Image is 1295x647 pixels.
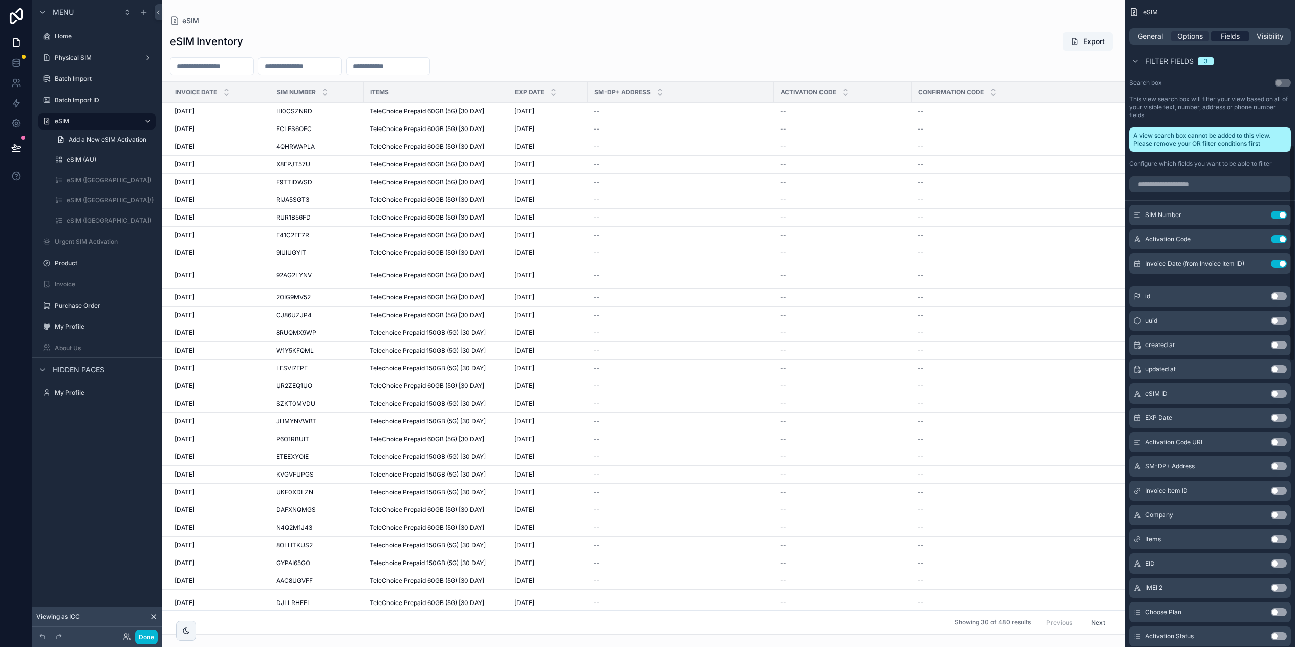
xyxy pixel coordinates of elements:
span: -- [918,143,924,151]
span: Invoice Date [175,88,217,96]
span: -- [780,470,786,479]
span: [DATE] [175,435,194,443]
span: [DATE] [514,213,534,222]
span: -- [594,524,600,532]
span: Filter fields [1145,56,1194,66]
a: Home [38,28,156,45]
span: [DATE] [514,541,534,549]
span: SIM Number [277,88,316,96]
span: SM-DP+ Address [1145,462,1195,470]
span: eSIM [182,16,199,26]
span: SIM Number [1145,211,1181,219]
a: Batch Import ID [38,92,156,108]
span: TeleChoice Prepaid 60GB (5G) [30 DAY] [370,231,484,239]
span: CJ86UZJP4 [276,311,312,319]
span: [DATE] [175,125,194,133]
span: -- [780,400,786,408]
span: Showing 30 of 480 results [955,619,1031,627]
span: TeleChoice Prepaid 60GB (5G) [30 DAY] [370,178,484,186]
label: Search box [1129,79,1162,87]
button: Export [1063,32,1113,51]
span: Activation Code URL [1145,438,1204,446]
span: -- [918,506,924,514]
span: -- [918,524,924,532]
span: [DATE] [175,599,194,607]
span: -- [594,231,600,239]
span: Hidden pages [53,365,104,375]
span: UKF0XDLZN [276,488,313,496]
span: eSIM [1143,8,1158,16]
span: -- [918,213,924,222]
span: -- [918,160,924,168]
span: Activation Code [1145,235,1191,243]
span: [DATE] [514,524,534,532]
span: General [1138,31,1163,41]
span: -- [780,488,786,496]
span: -- [780,125,786,133]
span: Telechoice Prepaid 150GB (5G) [30 DAY] [370,417,486,425]
span: E41C2EE7R [276,231,309,239]
span: [DATE] [514,293,534,301]
span: -- [594,400,600,408]
span: ETEEXYOIE [276,453,309,461]
label: My Profile [55,389,154,397]
span: [DATE] [514,488,534,496]
span: [DATE] [175,311,194,319]
span: TeleChoice Prepaid 60GB (5G) [30 DAY] [370,107,484,115]
span: -- [780,599,786,607]
span: SM-DP+ Address [594,88,651,96]
span: [DATE] [175,213,194,222]
span: [DATE] [175,293,194,301]
span: Invoice Date (from Invoice Item ID) [1145,260,1244,268]
span: Confirmation Code [918,88,984,96]
span: -- [594,293,600,301]
span: [DATE] [514,417,534,425]
span: Add a New eSIM Activation [69,136,146,144]
span: -- [594,249,600,257]
span: -- [594,453,600,461]
span: KVGVFUPGS [276,470,314,479]
span: Telechoice Prepaid 150GB (5G) [30 DAY] [370,559,486,567]
span: -- [918,125,924,133]
label: Invoice [55,280,154,288]
a: eSIM [170,16,199,26]
span: -- [918,311,924,319]
span: TeleChoice Prepaid 60GB (5G) [30 DAY] [370,271,484,279]
span: Invoice Item ID [1145,487,1188,495]
span: Activation Code [781,88,836,96]
span: SZKT0MVDU [276,400,315,408]
span: -- [780,541,786,549]
span: [DATE] [514,382,534,390]
span: TeleChoice Prepaid 60GB (5G) [30 DAY] [370,435,484,443]
span: Choose Plan [1145,608,1181,616]
span: 92AG2LYNV [276,271,312,279]
span: -- [918,196,924,204]
span: -- [918,577,924,585]
span: -- [594,311,600,319]
button: Next [1084,615,1112,630]
span: Telechoice Prepaid 150GB (5G) [30 DAY] [370,400,486,408]
a: eSIM [38,113,156,130]
span: -- [594,382,600,390]
span: [DATE] [514,271,534,279]
span: -- [780,329,786,337]
span: [DATE] [514,107,534,115]
span: AAC8UGVFF [276,577,313,585]
span: -- [918,453,924,461]
a: My Profile [38,319,156,335]
span: N4Q2M1J43 [276,524,312,532]
span: [DATE] [514,470,534,479]
span: -- [918,400,924,408]
span: [DATE] [175,271,194,279]
span: Items [370,88,389,96]
span: [DATE] [514,311,534,319]
span: TeleChoice Prepaid 60GB (5G) [30 DAY] [370,293,484,301]
span: -- [594,470,600,479]
span: [DATE] [514,435,534,443]
a: About Us [38,340,156,356]
span: -- [780,559,786,567]
span: [DATE] [514,196,534,204]
span: -- [594,143,600,151]
span: DAFXNQMGS [276,506,316,514]
label: Home [55,32,154,40]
